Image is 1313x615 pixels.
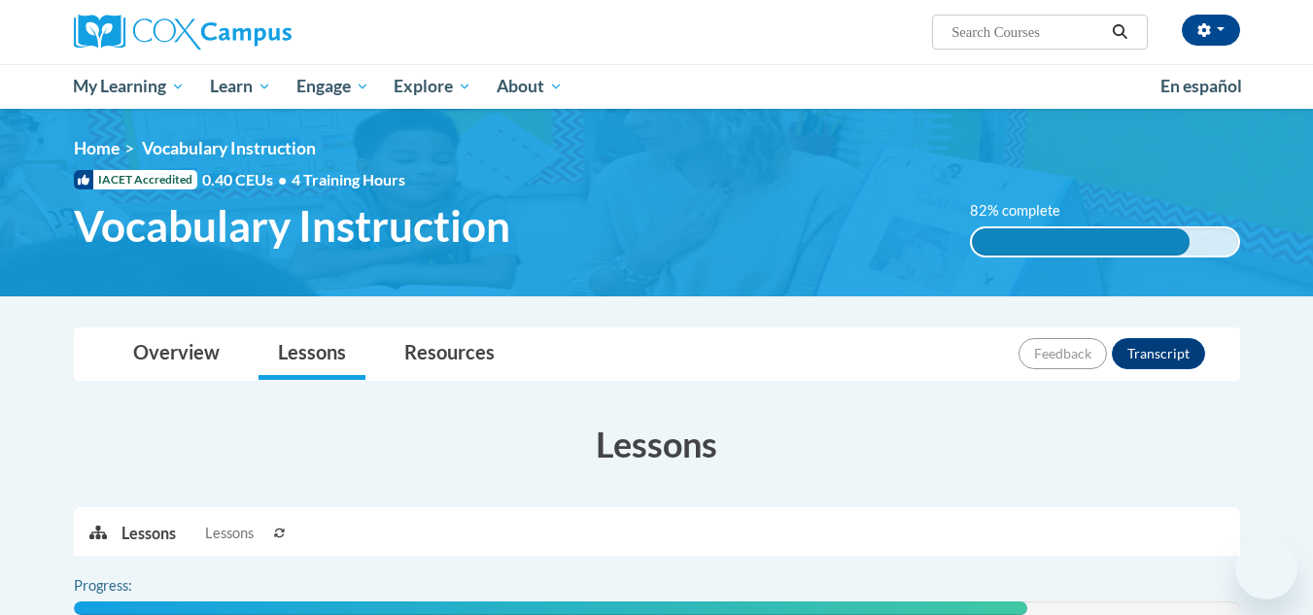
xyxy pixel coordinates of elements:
[1235,537,1297,599] iframe: Button to launch messaging window
[1019,338,1107,369] button: Feedback
[74,15,443,50] a: Cox Campus
[497,75,563,98] span: About
[45,64,1269,109] div: Main menu
[74,15,292,50] img: Cox Campus
[197,64,284,109] a: Learn
[484,64,575,109] a: About
[61,64,198,109] a: My Learning
[121,523,176,544] p: Lessons
[74,200,510,252] span: Vocabulary Instruction
[259,328,365,380] a: Lessons
[202,169,292,190] span: 0.40 CEUs
[73,75,185,98] span: My Learning
[296,75,369,98] span: Engage
[205,523,254,544] span: Lessons
[1160,76,1242,96] span: En español
[1112,338,1205,369] button: Transcript
[385,328,514,380] a: Resources
[381,64,484,109] a: Explore
[74,170,197,189] span: IACET Accredited
[1148,66,1255,107] a: En español
[210,75,271,98] span: Learn
[972,228,1190,256] div: 82% complete
[114,328,239,380] a: Overview
[1182,15,1240,46] button: Account Settings
[278,170,287,188] span: •
[292,170,405,188] span: 4 Training Hours
[970,200,1082,222] label: 82% complete
[74,138,120,158] a: Home
[1105,20,1134,44] button: Search
[74,575,186,597] label: Progress:
[394,75,471,98] span: Explore
[74,420,1240,468] h3: Lessons
[284,64,382,109] a: Engage
[142,138,316,158] span: Vocabulary Instruction
[950,20,1105,44] input: Search Courses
